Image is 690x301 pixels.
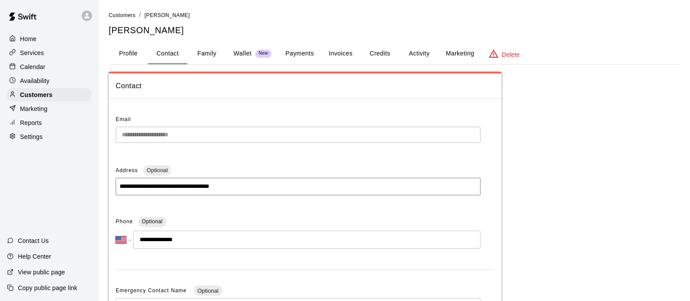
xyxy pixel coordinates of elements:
button: Activity [399,43,439,64]
button: Payments [278,43,321,64]
p: Settings [20,132,43,141]
span: Phone [116,215,133,229]
button: Contact [148,43,187,64]
span: Address [116,167,138,173]
a: Calendar [7,60,91,73]
span: Email [116,116,131,122]
li: / [139,10,141,20]
a: Services [7,46,91,59]
a: Home [7,32,91,45]
p: Reports [20,118,42,127]
p: Customers [20,90,52,99]
a: Customers [7,88,91,101]
span: Optional [142,218,163,225]
button: Profile [109,43,148,64]
span: Contact [116,80,494,92]
nav: breadcrumb [109,10,680,20]
p: Copy public page link [18,284,77,292]
div: basic tabs example [109,43,680,64]
p: Contact Us [18,236,49,245]
p: Calendar [20,62,45,71]
button: Marketing [439,43,481,64]
p: Delete [502,50,520,59]
a: Customers [109,11,136,18]
span: Customers [109,12,136,18]
p: Home [20,35,37,43]
button: Family [187,43,227,64]
h5: [PERSON_NAME] [109,24,680,36]
p: Availability [20,76,50,85]
div: The email of an existing customer can only be changed by the customer themselves at https://book.... [116,127,481,143]
button: Invoices [321,43,360,64]
a: Availability [7,74,91,87]
p: View public page [18,268,65,277]
span: New [255,51,271,56]
p: Marketing [20,104,48,113]
span: Emergency Contact Name [116,287,189,294]
p: Help Center [18,252,51,261]
a: Reports [7,116,91,129]
span: [PERSON_NAME] [144,12,190,18]
button: Credits [360,43,399,64]
a: Marketing [7,102,91,115]
p: Services [20,48,44,57]
span: Optional [194,287,222,294]
p: Wallet [233,49,252,58]
span: Optional [143,167,171,173]
a: Settings [7,130,91,143]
